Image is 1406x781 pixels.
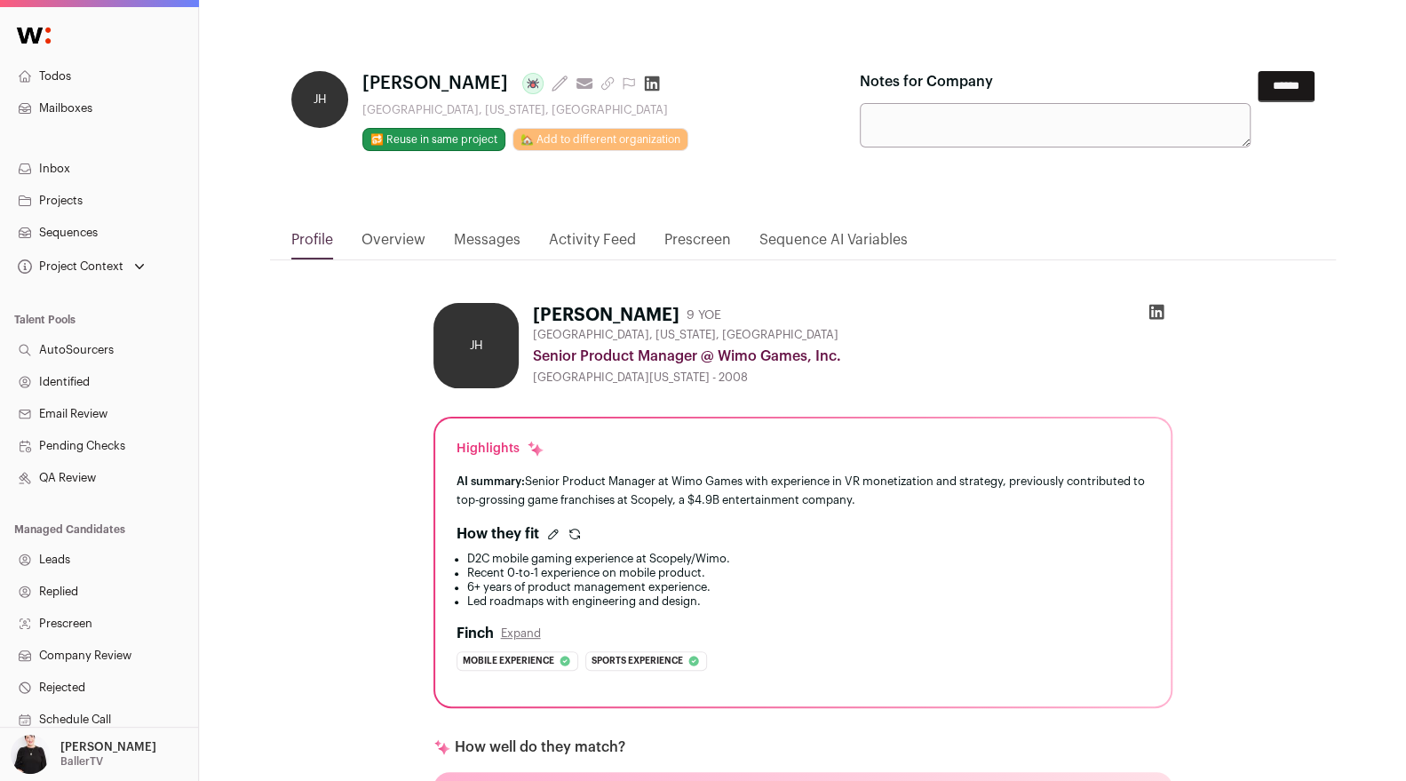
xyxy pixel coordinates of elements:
[467,594,1149,609] li: Led roadmaps with engineering and design.
[860,71,993,92] label: Notes for Company
[291,229,333,259] a: Profile
[457,472,1149,509] div: Senior Product Manager at Wimo Games with experience in VR monetization and strategy, previously ...
[457,440,544,458] div: Highlights
[455,737,625,758] p: How well do they match?
[291,71,348,128] div: JH
[687,307,721,324] div: 9 YOE
[362,128,505,151] button: 🔂 Reuse in same project
[362,71,508,96] span: [PERSON_NAME]
[60,740,156,754] p: [PERSON_NAME]
[454,229,520,259] a: Messages
[433,303,519,388] div: JH
[7,735,160,774] button: Open dropdown
[7,18,60,53] img: Wellfound
[60,754,103,769] p: BallerTV
[533,346,1172,367] div: Senior Product Manager @ Wimo Games, Inc.
[11,735,50,774] img: 9240684-medium_jpg
[501,626,541,641] button: Expand
[533,303,679,328] h1: [PERSON_NAME]
[463,652,554,670] span: Mobile experience
[457,623,494,644] h2: Finch
[14,259,123,274] div: Project Context
[533,371,1172,385] div: [GEOGRAPHIC_DATA][US_STATE] - 2008
[467,552,1149,566] li: D2C mobile gaming experience at Scopely/Wimo.
[14,254,148,279] button: Open dropdown
[467,580,1149,594] li: 6+ years of product management experience.
[664,229,731,259] a: Prescreen
[759,229,908,259] a: Sequence AI Variables
[457,523,539,545] h2: How they fit
[467,566,1149,580] li: Recent 0-to-1 experience on mobile product.
[549,229,636,259] a: Activity Feed
[457,475,525,487] span: AI summary:
[362,103,688,117] div: [GEOGRAPHIC_DATA], [US_STATE], [GEOGRAPHIC_DATA]
[592,652,683,670] span: Sports experience
[361,229,425,259] a: Overview
[533,328,838,342] span: [GEOGRAPHIC_DATA], [US_STATE], [GEOGRAPHIC_DATA]
[512,128,688,151] a: 🏡 Add to different organization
